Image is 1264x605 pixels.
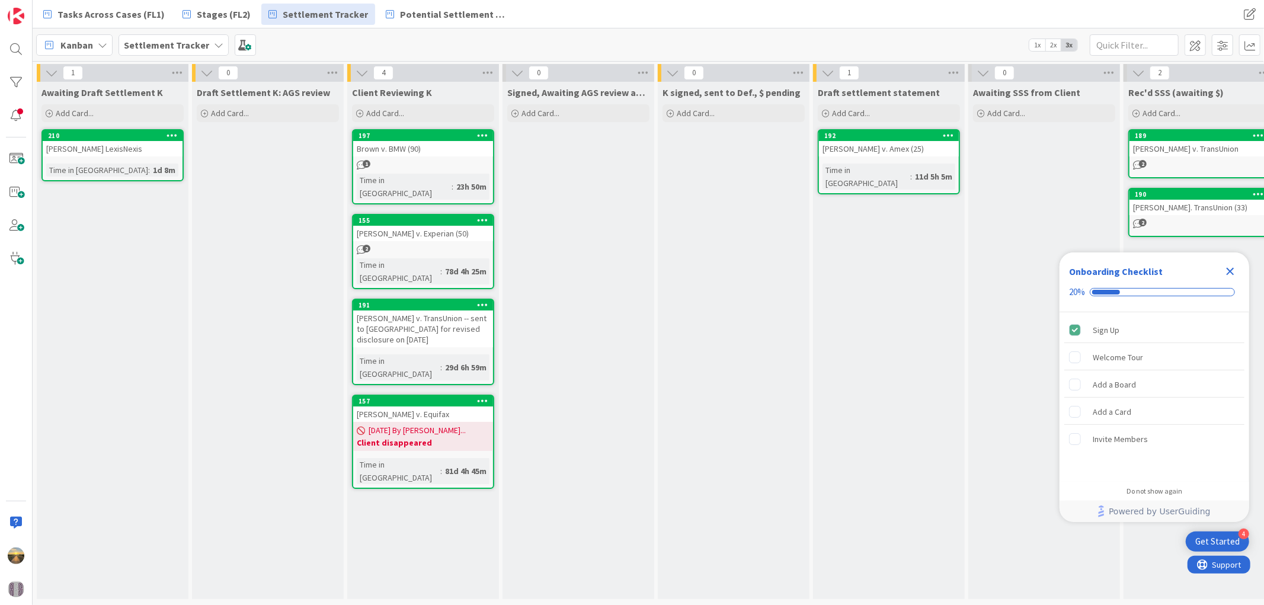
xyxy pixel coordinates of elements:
div: 191[PERSON_NAME] v. TransUnion -- sent to [GEOGRAPHIC_DATA] for revised disclosure on [DATE] [353,300,493,347]
div: Open Get Started checklist, remaining modules: 4 [1186,532,1249,552]
span: [DATE] By [PERSON_NAME]... [369,424,466,437]
a: Powered by UserGuiding [1065,501,1243,522]
a: 210[PERSON_NAME] LexisNexisTime in [GEOGRAPHIC_DATA]:1d 8m [41,129,184,181]
span: Stages (FL2) [197,7,251,21]
div: 23h 50m [453,180,489,193]
div: 4 [1239,529,1249,539]
span: Add Card... [677,108,715,119]
div: 157 [353,396,493,406]
div: Get Started [1195,536,1240,548]
span: Kanban [60,38,93,52]
input: Quick Filter... [1090,34,1179,56]
span: 4 [373,66,393,80]
div: [PERSON_NAME] v. Equifax [353,406,493,422]
a: 192[PERSON_NAME] v. Amex (25)Time in [GEOGRAPHIC_DATA]:11d 5h 5m [818,129,960,194]
span: Settlement Tracker [283,7,368,21]
div: Do not show again [1127,486,1182,496]
span: : [148,164,150,177]
span: Add Card... [1143,108,1180,119]
div: Sign Up is complete. [1064,317,1244,343]
div: 155 [353,215,493,226]
span: Support [25,2,54,16]
span: Tasks Across Cases (FL1) [57,7,165,21]
span: 0 [994,66,1015,80]
div: 197Brown v. BMW (90) [353,130,493,156]
img: avatar [8,581,24,597]
div: 197 [353,130,493,141]
div: Add a Board is incomplete. [1064,372,1244,398]
span: 2x [1045,39,1061,51]
div: 1d 8m [150,164,178,177]
span: 3x [1061,39,1077,51]
span: 1 [63,66,83,80]
div: Time in [GEOGRAPHIC_DATA] [357,174,452,200]
img: Visit kanbanzone.com [8,8,24,24]
span: : [440,265,442,278]
span: 2 [1139,160,1147,168]
div: 157 [359,397,493,405]
div: Add a Card [1093,405,1131,419]
div: [PERSON_NAME] v. Experian (50) [353,226,493,241]
span: Signed, Awaiting AGS review and return to Defendant [507,87,649,98]
div: Welcome Tour is incomplete. [1064,344,1244,370]
div: Onboarding Checklist [1069,264,1163,279]
div: 155[PERSON_NAME] v. Experian (50) [353,215,493,241]
a: 197Brown v. BMW (90)Time in [GEOGRAPHIC_DATA]:23h 50m [352,129,494,204]
div: 11d 5h 5m [912,170,955,183]
span: K signed, sent to Def., $ pending [663,87,801,98]
span: Add Card... [211,108,249,119]
a: Tasks Across Cases (FL1) [36,4,172,25]
div: Time in [GEOGRAPHIC_DATA] [357,258,440,284]
div: Time in [GEOGRAPHIC_DATA] [823,164,910,190]
span: Potential Settlement (Discussions) [400,7,508,21]
span: Add Card... [366,108,404,119]
div: Brown v. BMW (90) [353,141,493,156]
span: : [440,361,442,374]
div: [PERSON_NAME] LexisNexis [43,141,183,156]
a: 157[PERSON_NAME] v. Equifax[DATE] By [PERSON_NAME]...Client disappearedTime in [GEOGRAPHIC_DATA]:... [352,395,494,489]
div: 191 [359,301,493,309]
div: 210 [43,130,183,141]
div: 210 [48,132,183,140]
div: 192[PERSON_NAME] v. Amex (25) [819,130,959,156]
span: Add Card... [56,108,94,119]
div: Sign Up [1093,323,1119,337]
div: Add a Card is incomplete. [1064,399,1244,425]
div: 20% [1069,287,1085,297]
span: 1 [363,160,370,168]
div: 78d 4h 25m [442,265,489,278]
span: Draft settlement statement [818,87,940,98]
div: Invite Members is incomplete. [1064,426,1244,452]
div: 191 [353,300,493,310]
span: Powered by UserGuiding [1109,504,1211,518]
span: 0 [684,66,704,80]
span: 0 [218,66,238,80]
span: 2 [1139,219,1147,226]
span: : [452,180,453,193]
div: Time in [GEOGRAPHIC_DATA] [357,354,440,380]
div: 192 [819,130,959,141]
div: Checklist progress: 20% [1069,287,1240,297]
span: Add Card... [832,108,870,119]
span: Add Card... [521,108,559,119]
div: Close Checklist [1221,262,1240,281]
div: 197 [359,132,493,140]
div: Time in [GEOGRAPHIC_DATA] [357,458,440,484]
div: 192 [824,132,959,140]
div: Footer [1060,501,1249,522]
div: [PERSON_NAME] v. TransUnion -- sent to [GEOGRAPHIC_DATA] for revised disclosure on [DATE] [353,310,493,347]
a: 191[PERSON_NAME] v. TransUnion -- sent to [GEOGRAPHIC_DATA] for revised disclosure on [DATE]Time ... [352,299,494,385]
span: Draft Settlement K: AGS review [197,87,330,98]
span: Client Reviewing K [352,87,432,98]
div: 157[PERSON_NAME] v. Equifax [353,396,493,422]
span: 0 [529,66,549,80]
a: Potential Settlement (Discussions) [379,4,515,25]
div: Checklist items [1060,312,1249,479]
span: : [440,465,442,478]
div: [PERSON_NAME] v. Amex (25) [819,141,959,156]
a: Settlement Tracker [261,4,375,25]
span: : [910,170,912,183]
span: Rec'd SSS (awaiting $) [1128,87,1224,98]
div: 81d 4h 45m [442,465,489,478]
a: 155[PERSON_NAME] v. Experian (50)Time in [GEOGRAPHIC_DATA]:78d 4h 25m [352,214,494,289]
